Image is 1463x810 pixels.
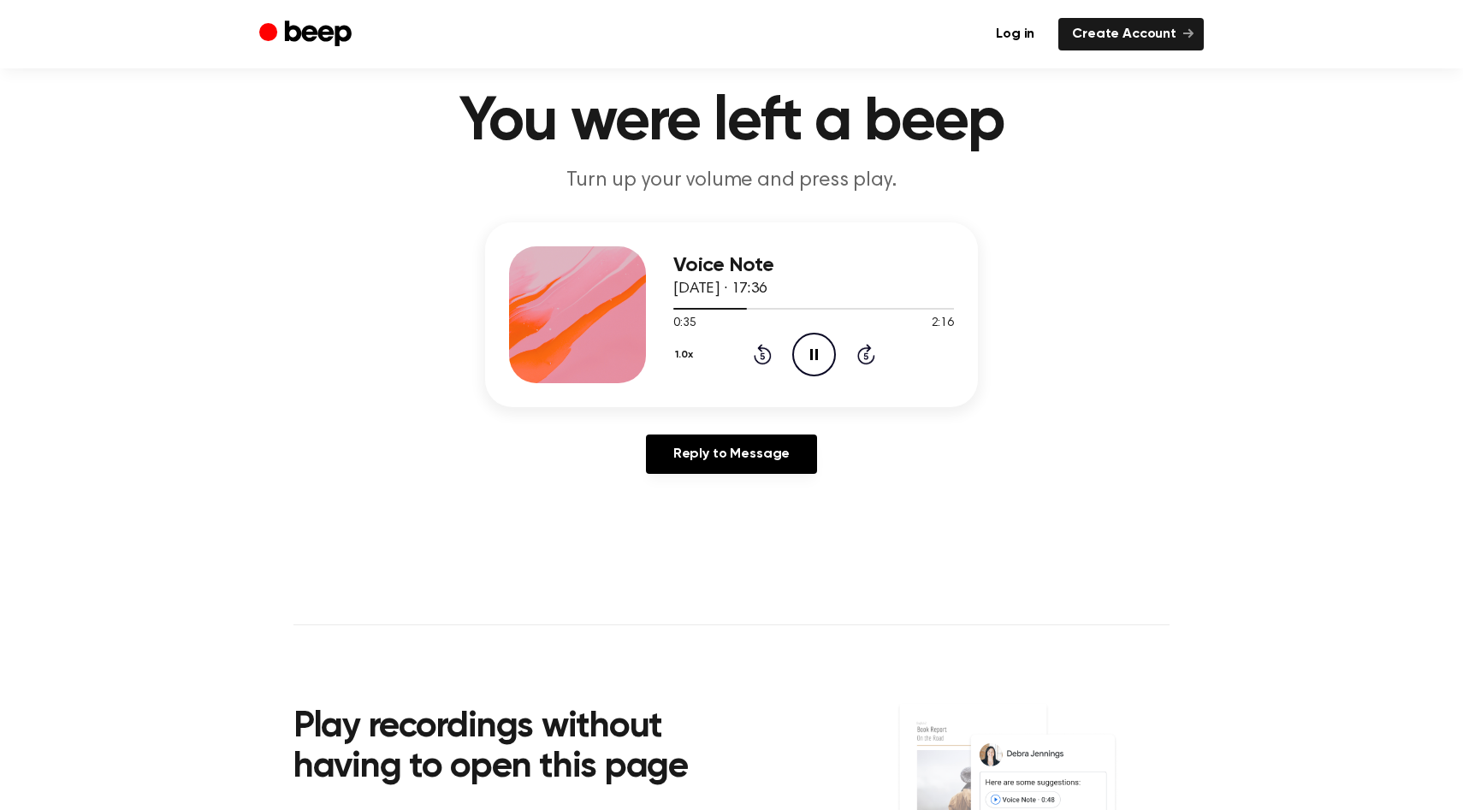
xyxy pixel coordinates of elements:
h2: Play recordings without having to open this page [293,707,755,789]
a: Create Account [1058,18,1204,50]
span: 2:16 [932,315,954,333]
a: Beep [259,18,356,51]
h1: You were left a beep [293,92,1170,153]
span: 0:35 [673,315,696,333]
a: Reply to Message [646,435,817,474]
span: [DATE] · 17:36 [673,281,767,297]
button: 1.0x [673,340,700,370]
p: Turn up your volume and press play. [403,167,1060,195]
a: Log in [982,18,1048,50]
h3: Voice Note [673,254,954,277]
